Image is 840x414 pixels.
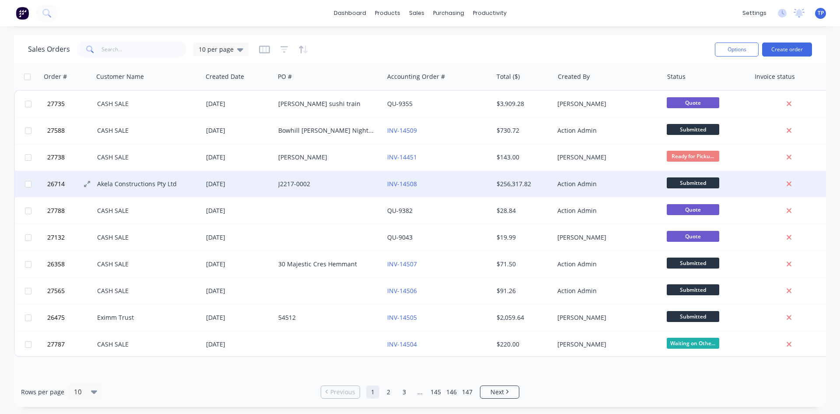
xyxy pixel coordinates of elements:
[387,99,413,108] a: QU-9355
[278,126,375,135] div: Bowhill [PERSON_NAME] Night sky
[278,153,375,162] div: [PERSON_NAME]
[497,313,548,322] div: $2,059.64
[557,153,654,162] div: [PERSON_NAME]
[206,287,271,295] div: [DATE]
[667,204,719,215] span: Quote
[667,311,719,322] span: Submitted
[97,153,194,162] div: CASH SALE
[557,340,654,349] div: [PERSON_NAME]
[429,7,469,20] div: purchasing
[45,278,97,304] button: 27565
[366,386,379,399] a: Page 1 is your current page
[497,126,548,135] div: $730.72
[45,144,97,170] button: 27738
[206,99,271,108] div: [DATE]
[405,7,429,20] div: sales
[557,99,654,108] div: [PERSON_NAME]
[490,388,504,396] span: Next
[47,313,65,322] span: 26475
[278,99,375,108] div: [PERSON_NAME] sushi train
[206,206,271,215] div: [DATE]
[557,206,654,215] div: Action Admin
[497,180,548,188] div: $256,317.82
[557,180,654,188] div: Action Admin
[101,41,187,58] input: Search...
[44,72,67,81] div: Order #
[45,251,97,277] button: 26358
[497,260,548,269] div: $71.50
[47,287,65,295] span: 27565
[818,9,824,17] span: TP
[329,7,371,20] a: dashboard
[398,386,411,399] a: Page 3
[206,126,271,135] div: [DATE]
[667,72,686,81] div: Status
[206,72,244,81] div: Created Date
[97,260,194,269] div: CASH SALE
[45,91,97,117] button: 27735
[97,313,194,322] div: Eximm Trust
[97,206,194,215] div: CASH SALE
[199,45,234,54] span: 10 per page
[557,260,654,269] div: Action Admin
[497,72,520,81] div: Total ($)
[47,180,65,188] span: 26714
[21,388,64,396] span: Rows per page
[206,313,271,322] div: [DATE]
[558,72,590,81] div: Created By
[97,126,194,135] div: CASH SALE
[387,72,445,81] div: Accounting Order #
[387,126,417,134] a: INV-14509
[667,338,719,349] span: Waiting on Othe...
[97,180,194,188] div: Akela Constructions Pty Ltd
[557,126,654,135] div: Action Admin
[429,386,442,399] a: Page 145
[497,287,548,295] div: $91.26
[45,304,97,331] button: 26475
[557,233,654,242] div: [PERSON_NAME]
[47,153,65,162] span: 27738
[206,340,271,349] div: [DATE]
[278,72,292,81] div: PO #
[97,340,194,349] div: CASH SALE
[387,340,417,348] a: INV-14504
[497,340,548,349] div: $220.00
[755,72,795,81] div: Invoice status
[497,233,548,242] div: $19.99
[387,180,417,188] a: INV-14508
[371,7,405,20] div: products
[557,313,654,322] div: [PERSON_NAME]
[330,388,355,396] span: Previous
[667,124,719,135] span: Submitted
[469,7,511,20] div: productivity
[382,386,395,399] a: Page 2
[738,7,771,20] div: settings
[45,117,97,144] button: 27588
[96,72,144,81] div: Customer Name
[667,284,719,295] span: Submitted
[387,287,417,295] a: INV-14506
[461,386,474,399] a: Page 147
[206,153,271,162] div: [DATE]
[47,233,65,242] span: 27132
[45,198,97,224] button: 27788
[47,206,65,215] span: 27788
[445,386,458,399] a: Page 146
[206,180,271,188] div: [DATE]
[667,258,719,269] span: Submitted
[28,45,70,53] h1: Sales Orders
[667,231,719,242] span: Quote
[497,206,548,215] div: $28.84
[762,42,812,57] button: Create order
[497,99,548,108] div: $3,909.28
[45,224,97,251] button: 27132
[278,313,375,322] div: 54512
[97,287,194,295] div: CASH SALE
[387,206,413,215] a: QU-9382
[387,260,417,268] a: INV-14507
[97,233,194,242] div: CASH SALE
[278,260,375,269] div: 30 Majestic Cres Hemmant
[387,313,417,322] a: INV-14505
[317,386,523,399] ul: Pagination
[45,331,97,357] button: 27787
